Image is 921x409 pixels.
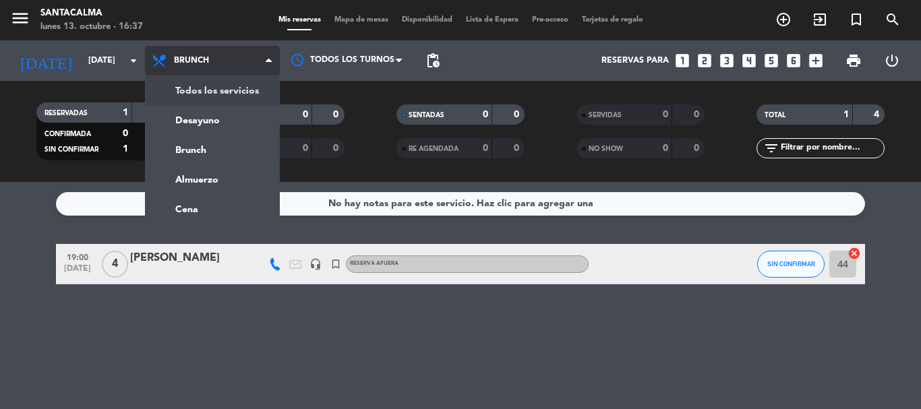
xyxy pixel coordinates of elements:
[601,56,669,65] span: Reservas para
[874,110,882,119] strong: 4
[330,258,342,270] i: turned_in_not
[757,251,825,278] button: SIN CONFIRMAR
[589,112,622,119] span: SERVIDAS
[575,16,650,24] span: Tarjetas de regalo
[514,144,522,153] strong: 0
[884,53,900,69] i: power_settings_new
[525,16,575,24] span: Pre-acceso
[174,56,209,65] span: Brunch
[785,52,802,69] i: looks_6
[589,146,623,152] span: NO SHOW
[483,110,488,119] strong: 0
[44,131,91,137] span: CONFIRMADA
[409,112,444,119] span: SENTADAS
[763,140,779,156] i: filter_list
[146,195,279,224] a: Cena
[779,141,884,156] input: Filtrar por nombre...
[146,106,279,135] a: Desayuno
[663,144,668,153] strong: 0
[40,7,143,20] div: Santacalma
[333,144,341,153] strong: 0
[848,247,861,260] i: cancel
[303,110,308,119] strong: 0
[40,20,143,34] div: lunes 13. octubre - 16:37
[123,108,128,117] strong: 1
[694,110,702,119] strong: 0
[328,16,395,24] span: Mapa de mesas
[514,110,522,119] strong: 0
[350,261,398,266] span: RESERVA AFUERA
[395,16,459,24] span: Disponibilidad
[146,76,279,106] a: Todos los servicios
[328,196,593,212] div: No hay notas para este servicio. Haz clic para agregar una
[885,11,901,28] i: search
[845,53,862,69] span: print
[843,110,849,119] strong: 1
[775,11,792,28] i: add_circle_outline
[309,258,322,270] i: headset_mic
[10,46,82,75] i: [DATE]
[425,53,441,69] span: pending_actions
[146,165,279,195] a: Almuerzo
[146,135,279,165] a: Brunch
[272,16,328,24] span: Mis reservas
[765,112,785,119] span: TOTAL
[123,129,128,138] strong: 0
[740,52,758,69] i: looks_4
[872,40,911,81] div: LOG OUT
[483,144,488,153] strong: 0
[812,11,828,28] i: exit_to_app
[459,16,525,24] span: Lista de Espera
[696,52,713,69] i: looks_two
[44,110,88,117] span: RESERVADAS
[718,52,736,69] i: looks_3
[763,52,780,69] i: looks_5
[102,251,128,278] span: 4
[409,146,458,152] span: RE AGENDADA
[130,249,245,267] div: [PERSON_NAME]
[61,264,94,280] span: [DATE]
[125,53,142,69] i: arrow_drop_down
[848,11,864,28] i: turned_in_not
[10,8,30,33] button: menu
[694,144,702,153] strong: 0
[807,52,825,69] i: add_box
[674,52,691,69] i: looks_one
[333,110,341,119] strong: 0
[123,144,128,154] strong: 1
[767,260,815,268] span: SIN CONFIRMAR
[61,249,94,264] span: 19:00
[10,8,30,28] i: menu
[663,110,668,119] strong: 0
[44,146,98,153] span: SIN CONFIRMAR
[303,144,308,153] strong: 0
